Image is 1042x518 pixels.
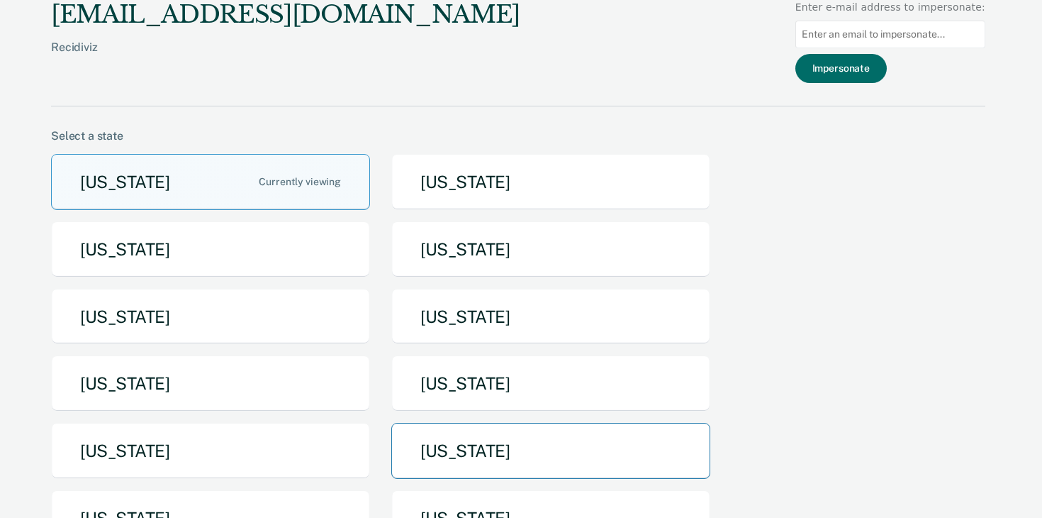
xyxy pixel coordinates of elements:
div: Select a state [51,129,985,143]
button: [US_STATE] [51,356,370,412]
button: Impersonate [795,54,887,83]
button: [US_STATE] [51,423,370,479]
button: [US_STATE] [391,289,710,345]
button: [US_STATE] [391,154,710,210]
button: [US_STATE] [391,356,710,412]
button: [US_STATE] [51,154,370,210]
div: Recidiviz [51,40,520,77]
button: [US_STATE] [51,221,370,277]
input: Enter an email to impersonate... [795,21,985,48]
button: [US_STATE] [391,221,710,277]
button: [US_STATE] [391,423,710,479]
button: [US_STATE] [51,289,370,345]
